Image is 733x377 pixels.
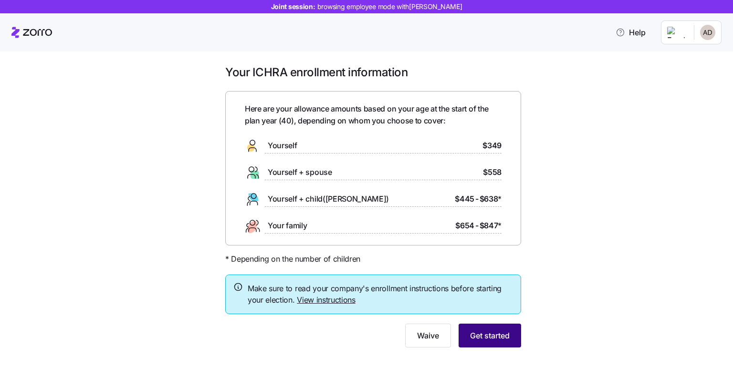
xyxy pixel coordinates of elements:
[248,283,513,306] span: Make sure to read your company's enrollment instructions before starting your election.
[417,330,439,341] span: Waive
[480,193,502,205] span: $638
[475,193,479,205] span: -
[405,324,451,347] button: Waive
[700,25,715,40] img: 36531fea3dc0bf2e00353b7fedbf8f3f
[225,65,521,80] h1: Your ICHRA enrollment information
[475,220,479,232] span: -
[268,140,297,152] span: Yourself
[483,166,502,178] span: $558
[225,253,360,265] span: * Depending on the number of children
[455,220,474,232] span: $654
[268,193,389,205] span: Yourself + child([PERSON_NAME])
[245,103,502,127] span: Here are your allowance amounts based on your age at the start of the plan year ( 40 ), depending...
[297,295,356,305] a: View instructions
[480,220,502,232] span: $847
[482,140,502,152] span: $349
[455,193,474,205] span: $445
[616,27,646,38] span: Help
[268,220,307,232] span: Your family
[667,27,686,38] img: Employer logo
[459,324,521,347] button: Get started
[268,166,332,178] span: Yourself + spouse
[470,330,510,341] span: Get started
[608,23,653,42] button: Help
[271,2,462,11] span: Joint session:
[317,2,462,11] span: browsing employee mode with [PERSON_NAME]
